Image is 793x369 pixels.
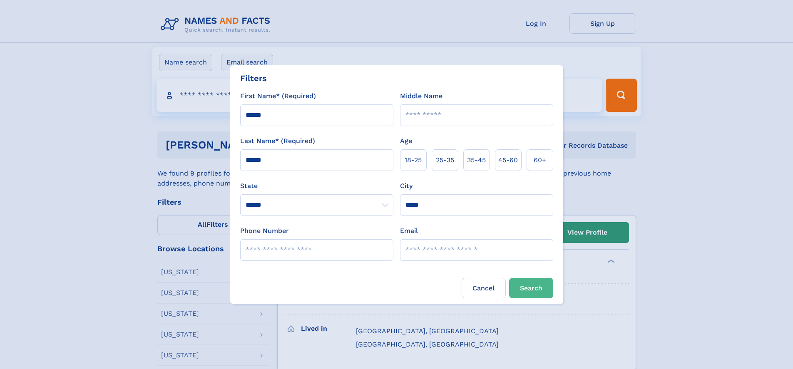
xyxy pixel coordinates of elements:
span: 25‑35 [436,155,454,165]
label: Age [400,136,412,146]
label: Cancel [462,278,506,298]
span: 18‑25 [405,155,422,165]
label: First Name* (Required) [240,91,316,101]
label: Phone Number [240,226,289,236]
label: City [400,181,413,191]
label: Middle Name [400,91,442,101]
label: State [240,181,393,191]
label: Email [400,226,418,236]
span: 35‑45 [467,155,486,165]
span: 60+ [534,155,546,165]
span: 45‑60 [498,155,518,165]
label: Last Name* (Required) [240,136,315,146]
div: Filters [240,72,267,84]
button: Search [509,278,553,298]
